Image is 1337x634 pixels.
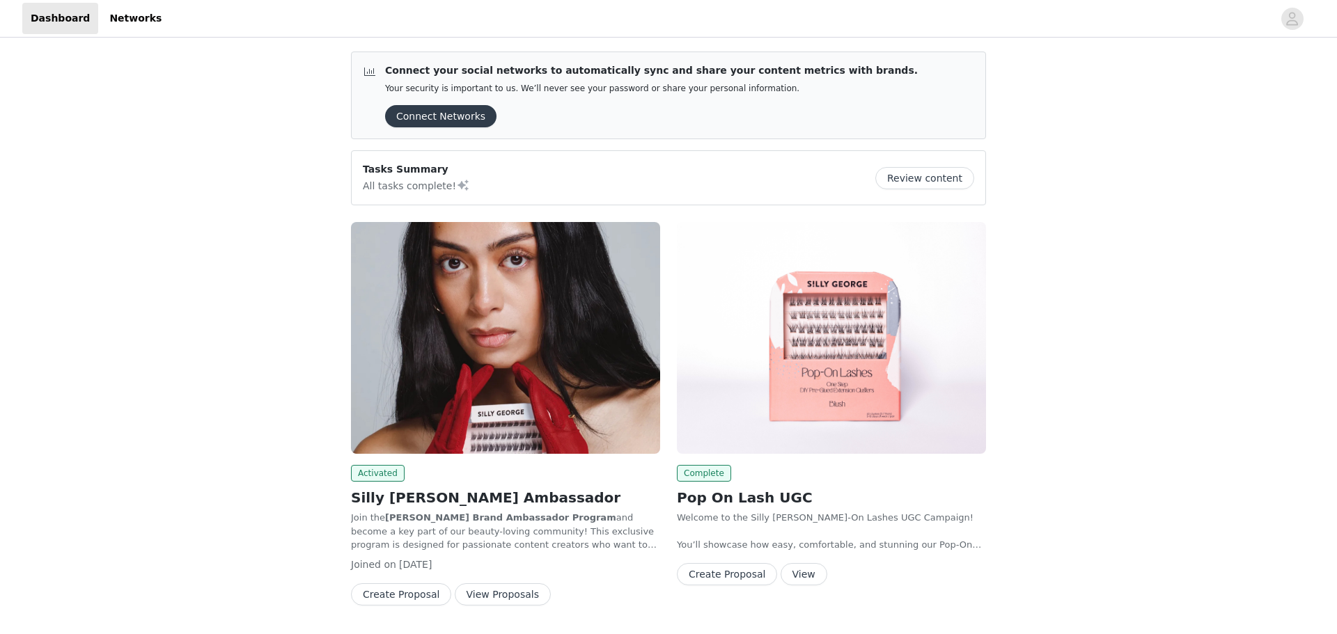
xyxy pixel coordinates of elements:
[1285,8,1299,30] div: avatar
[363,162,470,177] p: Tasks Summary
[351,583,451,605] button: Create Proposal
[677,511,986,525] p: Welcome to the Silly [PERSON_NAME]-On Lashes UGC Campaign!
[385,84,918,94] p: Your security is important to us. We’ll never see your password or share your personal information.
[385,105,497,127] button: Connect Networks
[677,538,986,552] p: You’ll showcase how easy, comfortable, and stunning our Pop-On Lashes are for everyday wear. Thes...
[351,465,405,482] span: Activated
[677,487,986,508] h2: Pop On Lash UGC
[22,3,98,34] a: Dashboard
[677,222,986,454] img: Silly George
[677,465,731,482] span: Complete
[455,589,551,600] a: View Proposals
[455,583,551,605] button: View Proposals
[351,487,660,508] h2: Silly [PERSON_NAME] Ambassador
[351,511,660,552] p: Join the and become a key part of our beauty-loving community! This exclusive program is designed...
[677,563,777,585] button: Create Proposal
[363,177,470,193] p: All tasks complete!
[781,569,827,580] a: View
[385,512,616,523] strong: [PERSON_NAME] Brand Ambassador Program
[351,222,660,454] img: Silly George
[875,167,974,189] button: Review content
[399,559,432,570] span: [DATE]
[101,3,170,34] a: Networks
[351,559,396,570] span: Joined on
[385,63,918,78] p: Connect your social networks to automatically sync and share your content metrics with brands.
[781,563,827,585] button: View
